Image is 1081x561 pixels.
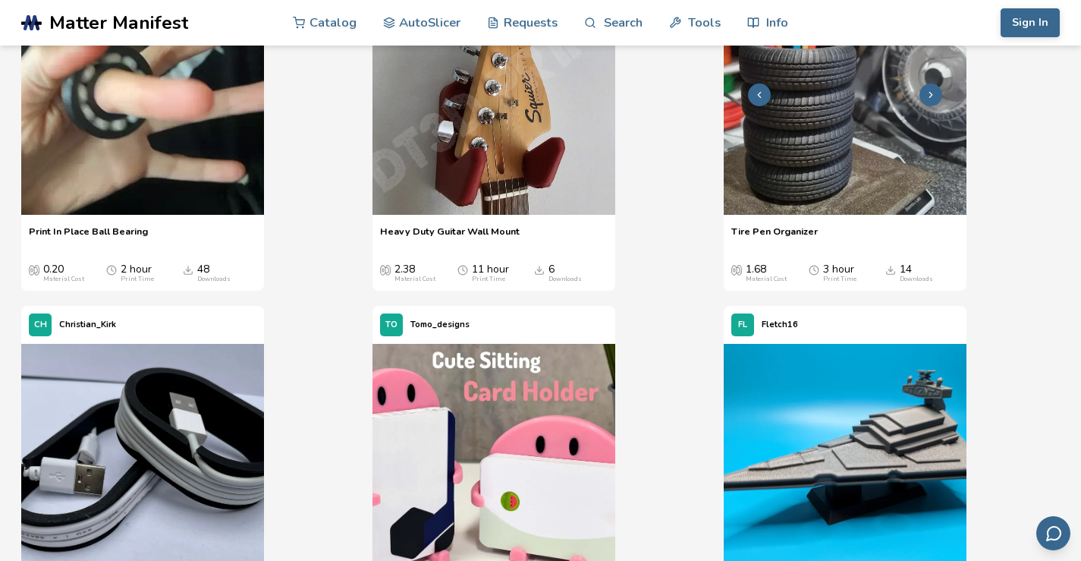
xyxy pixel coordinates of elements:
div: Downloads [900,276,933,283]
span: Average Print Time [106,263,117,276]
div: Print Time [121,276,154,283]
span: Downloads [534,263,545,276]
span: CH [34,320,47,330]
p: Tomo_designs [410,317,470,333]
span: FL [738,320,747,330]
div: Material Cost [394,276,435,283]
span: TO [385,320,398,330]
a: Heavy Duty Guitar Wall Mount [380,225,520,248]
div: Material Cost [746,276,787,283]
div: 48 [197,263,231,283]
span: Matter Manifest [49,12,188,33]
button: Sign In [1001,8,1060,37]
div: Material Cost [43,276,84,283]
p: Christian_Kirk [59,317,116,333]
span: Downloads [885,263,896,276]
button: Send feedback via email [1036,516,1070,550]
div: 6 [548,263,582,283]
span: Average Cost [29,263,39,276]
a: Print In Place Ball Bearing [29,225,148,248]
div: 2 hour [121,263,154,283]
span: Average Print Time [457,263,468,276]
div: Downloads [197,276,231,283]
span: Average Print Time [809,263,819,276]
div: Print Time [472,276,505,283]
span: Average Cost [731,263,742,276]
div: 11 hour [472,263,509,283]
p: Fletch16 [762,317,798,333]
div: 0.20 [43,263,84,283]
div: 3 hour [823,263,856,283]
span: Downloads [183,263,193,276]
span: Average Cost [380,263,391,276]
a: Tire Pen Organizer [731,225,818,248]
div: 1.68 [746,263,787,283]
div: Print Time [823,276,856,283]
div: Downloads [548,276,582,283]
div: 2.38 [394,263,435,283]
div: 14 [900,263,933,283]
